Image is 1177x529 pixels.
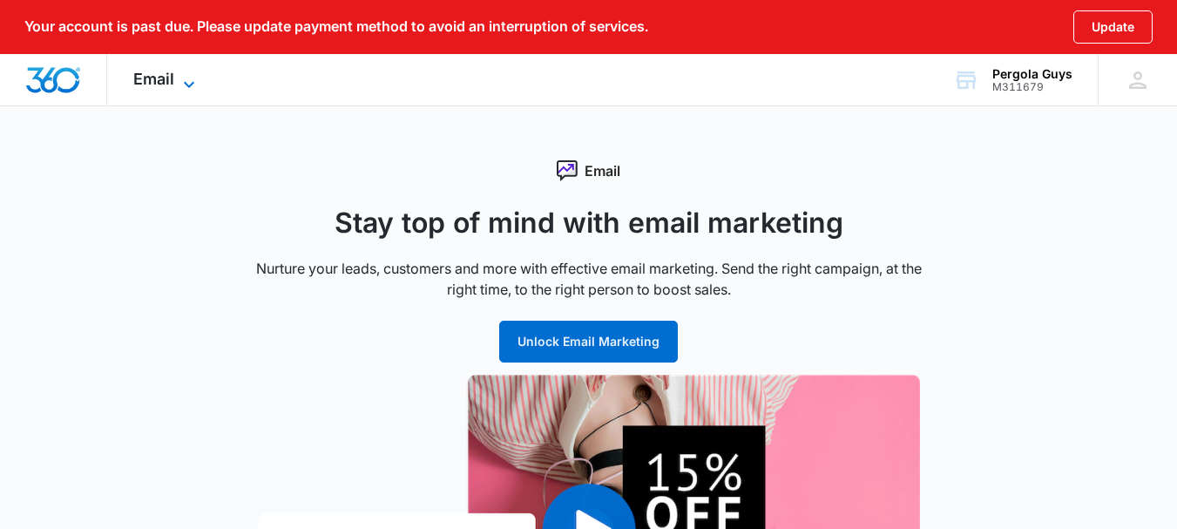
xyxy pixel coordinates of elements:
[107,54,226,105] div: Email
[24,18,648,35] p: Your account is past due. Please update payment method to avoid an interruption of services.
[992,67,1072,81] div: account name
[240,160,937,181] div: Email
[240,202,937,244] h1: Stay top of mind with email marketing
[499,321,678,363] button: Unlock Email Marketing
[240,258,937,300] p: Nurture your leads, customers and more with effective email marketing. Send the right campaign, a...
[133,70,174,88] span: Email
[499,334,678,349] a: Unlock Email Marketing
[1073,10,1153,44] button: Update
[992,81,1072,93] div: account id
